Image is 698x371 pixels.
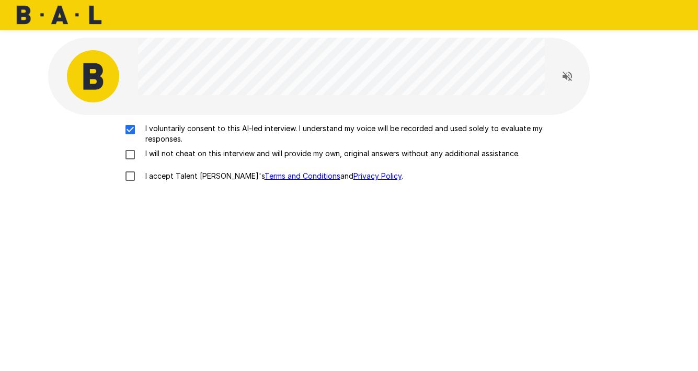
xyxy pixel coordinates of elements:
[141,171,403,181] p: I accept Talent [PERSON_NAME]'s and .
[265,171,340,180] a: Terms and Conditions
[353,171,402,180] a: Privacy Policy
[141,123,579,144] p: I voluntarily consent to this AI-led interview. I understand my voice will be recorded and used s...
[141,148,520,159] p: I will not cheat on this interview and will provide my own, original answers without any addition...
[557,66,578,87] button: Read questions aloud
[67,50,119,102] img: bal_avatar.png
